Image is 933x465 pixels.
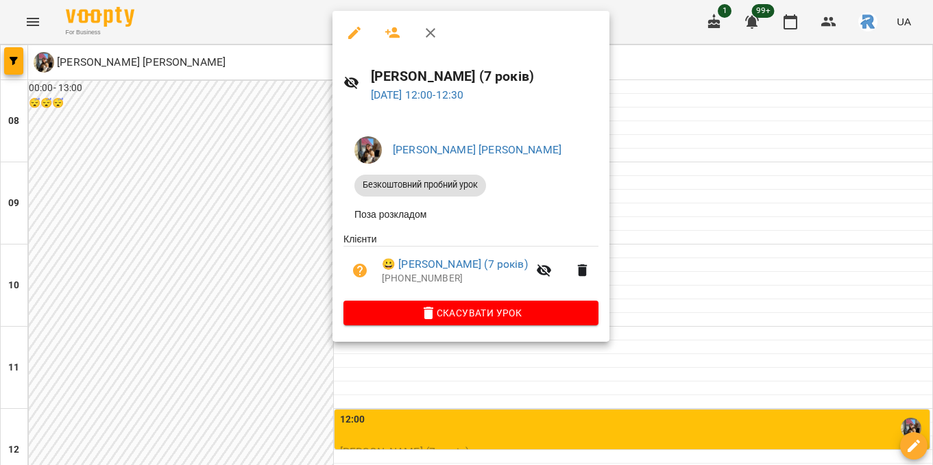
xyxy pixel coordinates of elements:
[343,202,598,227] li: Поза розкладом
[354,136,382,164] img: 497ea43cfcb3904c6063eaf45c227171.jpeg
[393,143,561,156] a: [PERSON_NAME] [PERSON_NAME]
[371,66,599,87] h6: [PERSON_NAME] (7 років)
[343,254,376,287] button: Візит ще не сплачено. Додати оплату?
[354,179,486,191] span: Безкоштовний пробний урок
[343,301,598,325] button: Скасувати Урок
[371,88,464,101] a: [DATE] 12:00-12:30
[343,232,598,301] ul: Клієнти
[382,256,528,273] a: 😀 [PERSON_NAME] (7 років)
[354,305,587,321] span: Скасувати Урок
[382,272,528,286] p: [PHONE_NUMBER]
